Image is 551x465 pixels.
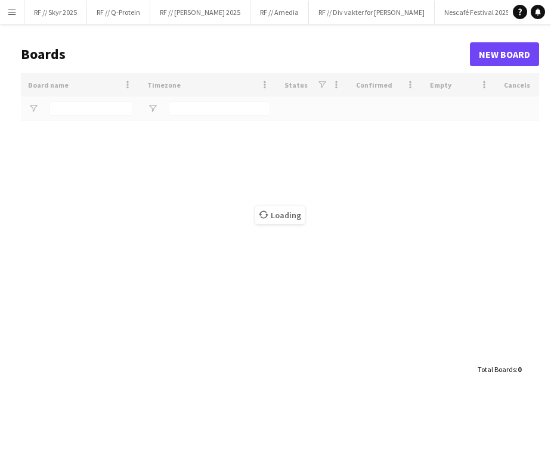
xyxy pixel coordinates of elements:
span: Loading [255,206,305,224]
span: Total Boards [478,365,516,374]
button: RF // Div vakter for [PERSON_NAME] [309,1,435,24]
button: RF // [PERSON_NAME] 2025 [150,1,250,24]
div: : [478,358,521,381]
h1: Boards [21,45,470,63]
button: RF // Skyr 2025 [24,1,87,24]
button: Nescafé Festival 2025 [435,1,519,24]
a: New Board [470,42,539,66]
button: RF // Q-Protein [87,1,150,24]
button: RF // Amedia [250,1,309,24]
span: 0 [518,365,521,374]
